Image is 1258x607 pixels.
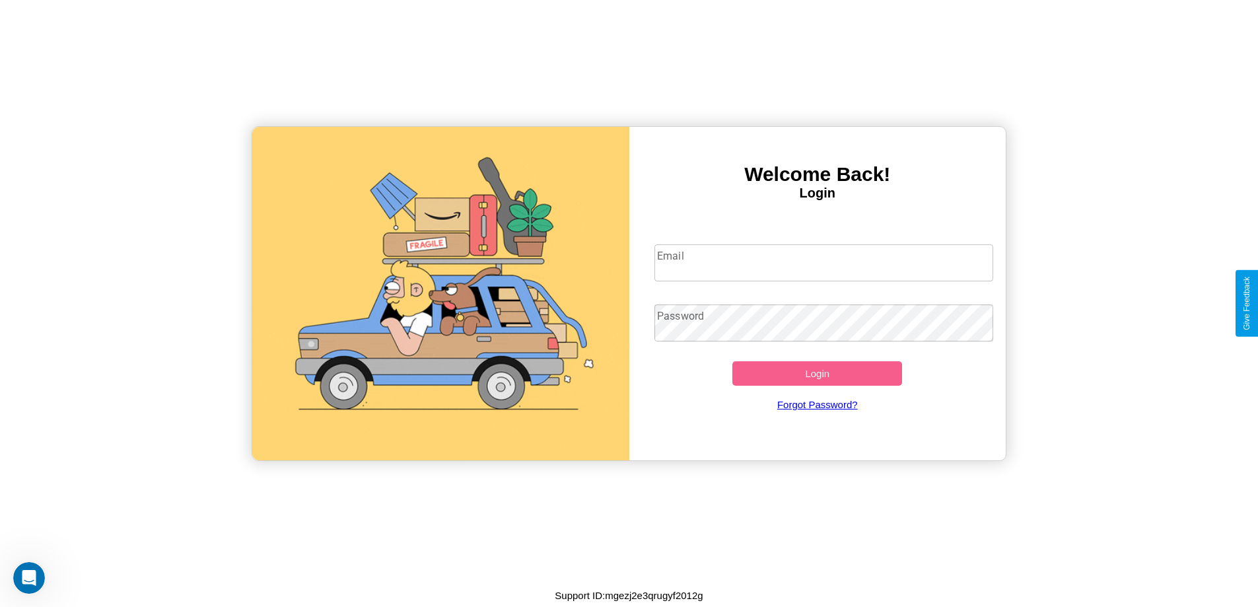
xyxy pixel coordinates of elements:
button: Login [732,361,902,386]
a: Forgot Password? [648,386,987,423]
p: Support ID: mgezj2e3qrugyf2012g [555,587,703,604]
div: Give Feedback [1242,277,1251,330]
h3: Welcome Back! [629,163,1006,186]
iframe: Intercom live chat [13,562,45,594]
h4: Login [629,186,1006,201]
img: gif [252,127,629,460]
